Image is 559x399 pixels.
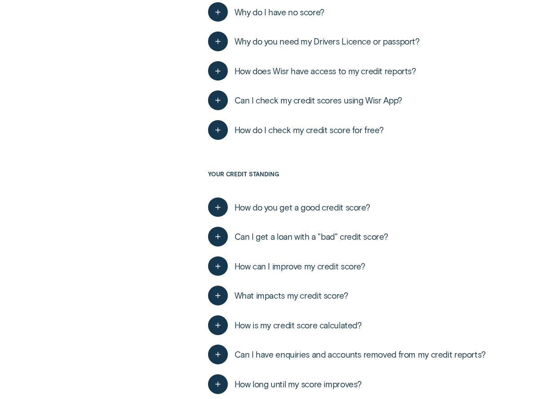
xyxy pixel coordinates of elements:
button: How is my credit score calculated? [208,315,361,335]
h3: Your credit standing [208,171,500,193]
button: How can I improve my credit score? [208,256,365,276]
button: Can I have enquiries and accounts removed from my credit reports? [208,345,486,364]
button: How does Wisr have access to my credit reports? [208,61,416,81]
span: Can I check my credit scores using Wisr App? [235,95,402,106]
span: How does Wisr have access to my credit reports? [235,66,416,76]
button: What impacts my credit score? [208,286,348,305]
span: What impacts my credit score? [235,290,348,301]
span: Can I get a loan with a "bad" credit score? [235,231,388,242]
button: How do you get a good credit score? [208,197,370,217]
span: How is my credit score calculated? [235,320,362,331]
button: How do I check my credit score for free? [208,120,383,140]
button: Can I get a loan with a "bad" credit score? [208,227,388,247]
span: How can I improve my credit score? [235,261,365,272]
span: Why do I have no score? [235,7,324,18]
button: Can I check my credit scores using Wisr App? [208,90,402,110]
button: Why do you need my Drivers Licence or passport? [208,31,419,51]
span: How do I check my credit score for free? [235,125,384,135]
button: Why do I have no score? [208,2,324,22]
button: How long until my score improves? [208,374,362,394]
span: How long until my score improves? [235,379,362,390]
span: How do you get a good credit score? [235,202,370,213]
span: Why do you need my Drivers Licence or passport? [235,36,420,47]
span: Can I have enquiries and accounts removed from my credit reports? [235,349,486,360]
